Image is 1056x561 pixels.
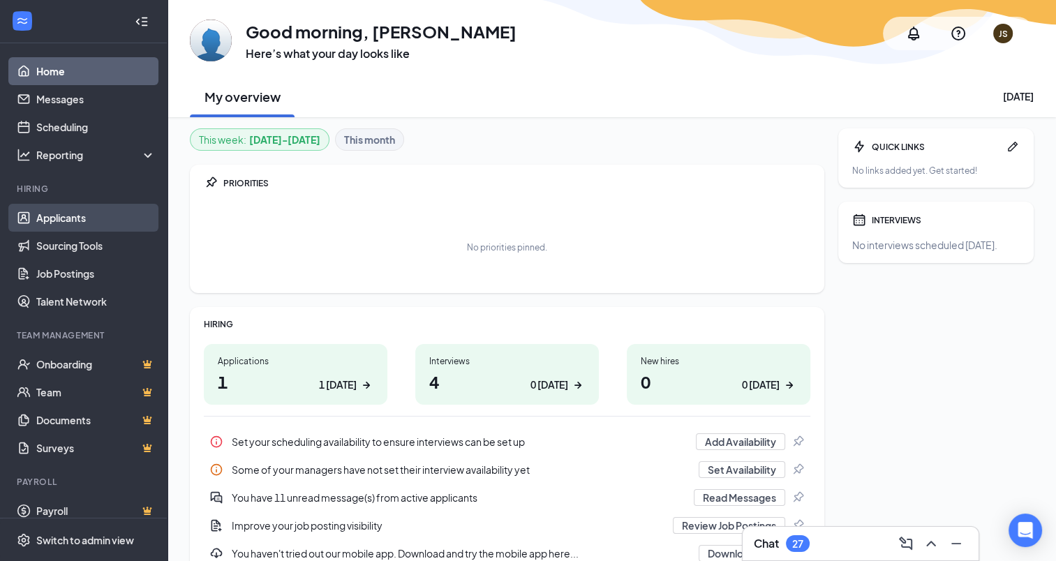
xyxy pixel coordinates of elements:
svg: Notifications [905,25,922,42]
h1: 0 [641,370,796,394]
svg: Info [209,463,223,477]
svg: Pen [1006,140,1020,154]
div: [DATE] [1003,89,1034,103]
div: 1 [DATE] [319,377,357,392]
a: OnboardingCrown [36,350,156,378]
svg: ChevronUp [923,535,939,552]
svg: Minimize [948,535,965,552]
button: Review Job Postings [673,517,785,534]
b: [DATE] - [DATE] [249,132,320,147]
svg: Pin [204,176,218,190]
div: No interviews scheduled [DATE]. [852,238,1020,252]
a: DoubleChatActiveYou have 11 unread message(s) from active applicantsRead MessagesPin [204,484,810,511]
img: Jill Schontube [190,20,232,61]
svg: Download [209,546,223,560]
div: INTERVIEWS [872,214,1020,226]
b: This month [344,132,395,147]
div: Applications [218,355,373,367]
a: Talent Network [36,287,156,315]
div: Some of your managers have not set their interview availability yet [232,463,690,477]
svg: Pin [791,491,805,504]
button: ChevronUp [920,532,942,555]
h1: 4 [429,370,585,394]
div: JS [999,28,1008,40]
h1: Good morning, [PERSON_NAME] [246,20,516,43]
svg: Bolt [852,140,866,154]
div: Improve your job posting visibility [204,511,810,539]
h3: Chat [754,536,779,551]
a: Applicants [36,204,156,232]
button: ComposeMessage [895,532,917,555]
a: InfoSome of your managers have not set their interview availability yetSet AvailabilityPin [204,456,810,484]
svg: Settings [17,533,31,547]
div: Some of your managers have not set their interview availability yet [204,456,810,484]
div: HIRING [204,318,810,330]
svg: Analysis [17,148,31,162]
button: Read Messages [694,489,785,506]
a: DocumentAddImprove your job posting visibilityReview Job PostingsPin [204,511,810,539]
svg: DocumentAdd [209,518,223,532]
a: New hires00 [DATE]ArrowRight [627,344,810,405]
svg: QuestionInfo [950,25,967,42]
svg: DoubleChatActive [209,491,223,504]
div: Set your scheduling availability to ensure interviews can be set up [232,435,687,449]
div: You have 11 unread message(s) from active applicants [232,491,685,504]
a: SurveysCrown [36,434,156,462]
svg: Pin [791,435,805,449]
div: Improve your job posting visibility [232,518,664,532]
svg: ArrowRight [782,378,796,392]
svg: ArrowRight [359,378,373,392]
button: Add Availability [696,433,785,450]
button: Set Availability [699,461,785,478]
div: 0 [DATE] [742,377,780,392]
div: 27 [792,538,803,550]
button: Minimize [945,532,967,555]
div: Team Management [17,329,153,341]
svg: Calendar [852,213,866,227]
div: PRIORITIES [223,177,810,189]
svg: WorkstreamLogo [15,14,29,28]
a: Home [36,57,156,85]
div: Interviews [429,355,585,367]
a: Scheduling [36,113,156,141]
a: PayrollCrown [36,497,156,525]
div: 0 [DATE] [530,377,568,392]
div: No links added yet. Get started! [852,165,1020,177]
div: Switch to admin view [36,533,134,547]
a: InfoSet your scheduling availability to ensure interviews can be set upAdd AvailabilityPin [204,428,810,456]
a: Applications11 [DATE]ArrowRight [204,344,387,405]
a: DocumentsCrown [36,406,156,434]
a: TeamCrown [36,378,156,406]
svg: Info [209,435,223,449]
div: No priorities pinned. [467,241,547,253]
div: You have 11 unread message(s) from active applicants [204,484,810,511]
div: This week : [199,132,320,147]
svg: ComposeMessage [898,535,914,552]
div: Hiring [17,183,153,195]
a: Messages [36,85,156,113]
div: Open Intercom Messenger [1009,514,1042,547]
h3: Here’s what your day looks like [246,46,516,61]
div: You haven't tried out our mobile app. Download and try the mobile app here... [232,546,690,560]
h1: 1 [218,370,373,394]
div: Reporting [36,148,156,162]
div: QUICK LINKS [872,141,1000,153]
svg: ArrowRight [571,378,585,392]
a: Sourcing Tools [36,232,156,260]
a: Interviews40 [DATE]ArrowRight [415,344,599,405]
div: Set your scheduling availability to ensure interviews can be set up [204,428,810,456]
div: New hires [641,355,796,367]
svg: Pin [791,518,805,532]
a: Job Postings [36,260,156,287]
svg: Collapse [135,15,149,29]
svg: Pin [791,463,805,477]
div: Payroll [17,476,153,488]
h2: My overview [204,88,281,105]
